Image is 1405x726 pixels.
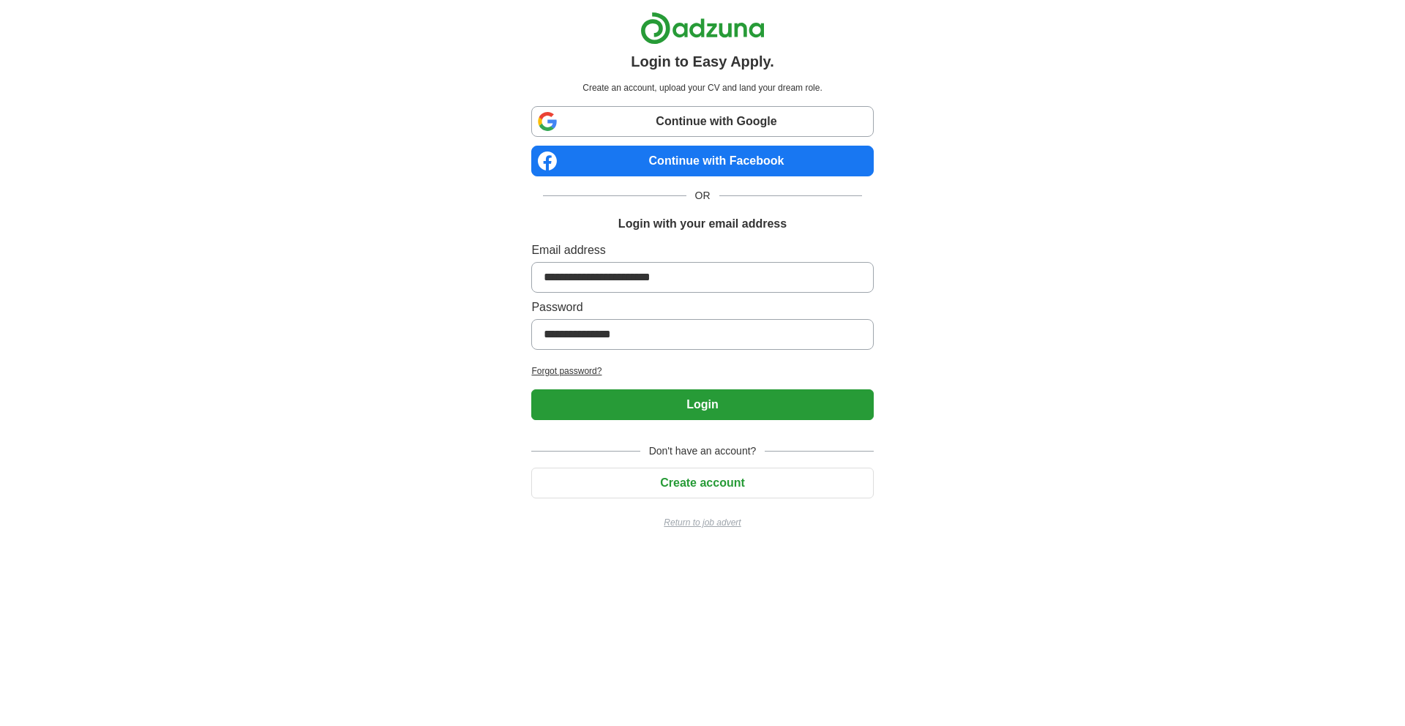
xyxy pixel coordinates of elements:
[531,389,873,420] button: Login
[534,81,870,94] p: Create an account, upload your CV and land your dream role.
[531,468,873,498] button: Create account
[531,516,873,529] a: Return to job advert
[531,476,873,489] a: Create account
[640,444,765,459] span: Don't have an account?
[686,188,719,203] span: OR
[531,146,873,176] a: Continue with Facebook
[618,215,787,233] h1: Login with your email address
[631,50,774,72] h1: Login to Easy Apply.
[531,242,873,259] label: Email address
[640,12,765,45] img: Adzuna logo
[531,106,873,137] a: Continue with Google
[531,364,873,378] a: Forgot password?
[531,299,873,316] label: Password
